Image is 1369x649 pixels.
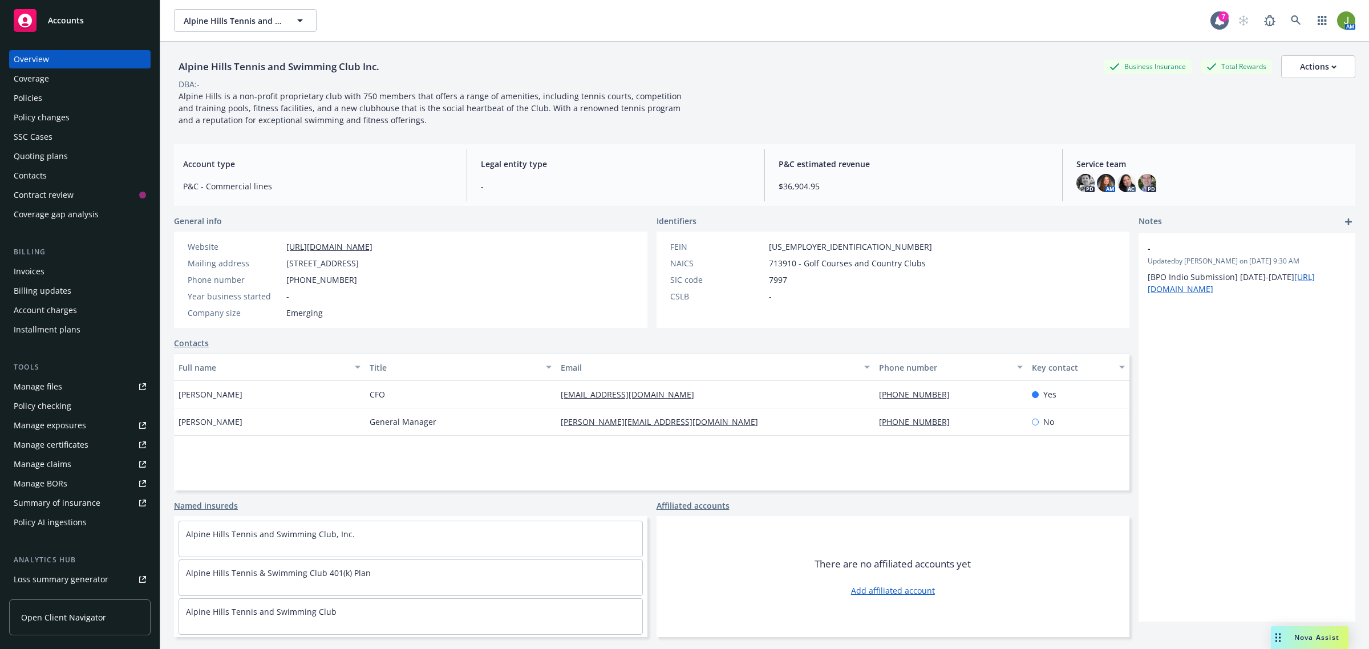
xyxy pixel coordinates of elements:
[179,78,200,90] div: DBA: -
[174,354,365,381] button: Full name
[1139,233,1355,304] div: -Updatedby [PERSON_NAME] on [DATE] 9:30 AM[BPO Indio Submission] [DATE]-[DATE][URL][DOMAIN_NAME]
[670,274,764,286] div: SIC code
[1097,174,1115,192] img: photo
[286,290,289,302] span: -
[1043,388,1056,400] span: Yes
[14,128,52,146] div: SSC Cases
[9,282,151,300] a: Billing updates
[1281,55,1355,78] button: Actions
[1117,174,1136,192] img: photo
[184,15,282,27] span: Alpine Hills Tennis and Swimming Club Inc.
[556,354,874,381] button: Email
[188,307,282,319] div: Company size
[183,158,453,170] span: Account type
[179,362,348,374] div: Full name
[851,585,935,597] a: Add affiliated account
[9,554,151,566] div: Analytics hub
[1271,626,1285,649] div: Drag to move
[1027,354,1129,381] button: Key contact
[1232,9,1255,32] a: Start snowing
[657,500,730,512] a: Affiliated accounts
[9,89,151,107] a: Policies
[1076,158,1346,170] span: Service team
[14,89,42,107] div: Policies
[879,362,1010,374] div: Phone number
[779,158,1048,170] span: P&C estimated revenue
[9,301,151,319] a: Account charges
[670,241,764,253] div: FEIN
[879,389,959,400] a: [PHONE_NUMBER]
[14,186,74,204] div: Contract review
[9,436,151,454] a: Manage certificates
[769,274,787,286] span: 7997
[286,241,372,252] a: [URL][DOMAIN_NAME]
[9,321,151,339] a: Installment plans
[1032,362,1112,374] div: Key contact
[9,50,151,68] a: Overview
[1342,215,1355,229] a: add
[286,274,357,286] span: [PHONE_NUMBER]
[370,416,436,428] span: General Manager
[9,147,151,165] a: Quoting plans
[561,416,767,427] a: [PERSON_NAME][EMAIL_ADDRESS][DOMAIN_NAME]
[174,337,209,349] a: Contacts
[14,70,49,88] div: Coverage
[14,397,71,415] div: Policy checking
[874,354,1027,381] button: Phone number
[9,570,151,589] a: Loss summary generator
[14,474,67,493] div: Manage BORs
[1139,215,1162,229] span: Notes
[9,416,151,435] a: Manage exposures
[14,262,44,281] div: Invoices
[188,257,282,269] div: Mailing address
[14,205,99,224] div: Coverage gap analysis
[9,186,151,204] a: Contract review
[14,108,70,127] div: Policy changes
[174,500,238,512] a: Named insureds
[9,378,151,396] a: Manage files
[14,455,71,473] div: Manage claims
[561,362,857,374] div: Email
[14,513,87,532] div: Policy AI ingestions
[9,455,151,473] a: Manage claims
[370,362,539,374] div: Title
[14,570,108,589] div: Loss summary generator
[9,70,151,88] a: Coverage
[14,416,86,435] div: Manage exposures
[1337,11,1355,30] img: photo
[561,389,703,400] a: [EMAIL_ADDRESS][DOMAIN_NAME]
[179,416,242,428] span: [PERSON_NAME]
[9,128,151,146] a: SSC Cases
[1148,256,1346,266] span: Updated by [PERSON_NAME] on [DATE] 9:30 AM
[1043,416,1054,428] span: No
[9,262,151,281] a: Invoices
[183,180,453,192] span: P&C - Commercial lines
[1104,59,1192,74] div: Business Insurance
[1218,11,1229,22] div: 7
[1311,9,1334,32] a: Switch app
[1258,9,1281,32] a: Report a Bug
[1294,632,1339,642] span: Nova Assist
[9,205,151,224] a: Coverage gap analysis
[14,147,68,165] div: Quoting plans
[174,215,222,227] span: General info
[179,91,684,125] span: Alpine Hills is a non-profit proprietary club with 750 members that offers a range of amenities, ...
[879,416,959,427] a: [PHONE_NUMBER]
[670,257,764,269] div: NAICS
[286,307,323,319] span: Emerging
[657,215,696,227] span: Identifiers
[174,9,317,32] button: Alpine Hills Tennis and Swimming Club Inc.
[1138,174,1156,192] img: photo
[174,59,384,74] div: Alpine Hills Tennis and Swimming Club Inc.
[14,167,47,185] div: Contacts
[1076,174,1095,192] img: photo
[769,241,932,253] span: [US_EMPLOYER_IDENTIFICATION_NUMBER]
[14,436,88,454] div: Manage certificates
[1300,56,1336,78] div: Actions
[769,290,772,302] span: -
[186,606,337,617] a: Alpine Hills Tennis and Swimming Club
[481,158,751,170] span: Legal entity type
[370,388,385,400] span: CFO
[48,16,84,25] span: Accounts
